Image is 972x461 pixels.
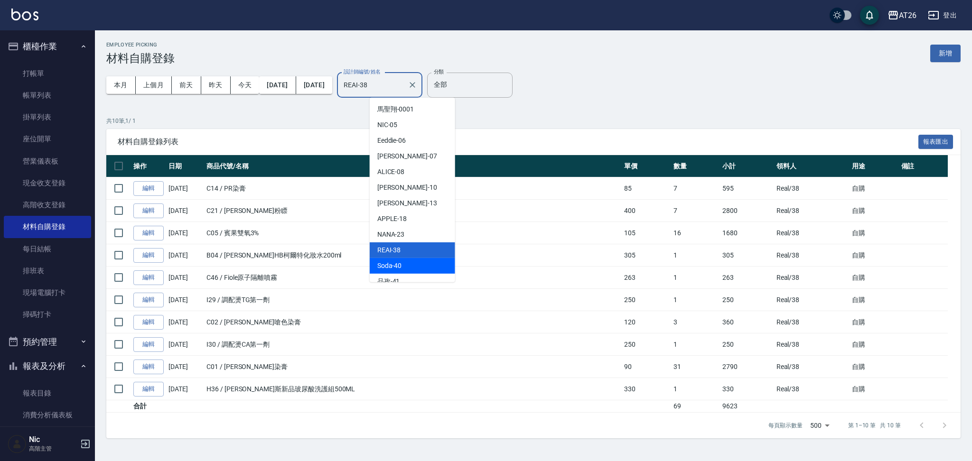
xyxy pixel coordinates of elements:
th: 單價 [622,155,671,177]
td: 250 [622,289,671,311]
button: 前天 [172,76,201,94]
button: 昨天 [201,76,231,94]
td: 9623 [720,400,774,413]
td: 90 [622,356,671,378]
td: 250 [720,289,774,311]
td: I29 / 調配燙TG第一劑 [204,289,622,311]
td: 305 [720,244,774,267]
a: 營業儀表板 [4,150,91,172]
a: 編輯 [133,293,164,307]
td: 7 [671,200,720,222]
a: 掃碼打卡 [4,304,91,325]
a: 編輯 [133,203,164,218]
td: 3 [671,311,720,333]
td: C46 / Fiole原子隔離噴霧 [204,267,622,289]
div: AT26 [899,9,916,21]
button: [DATE] [259,76,296,94]
td: 1 [671,378,720,400]
span: [PERSON_NAME] -07 [377,151,437,161]
td: [DATE] [166,177,204,200]
a: 報表匯出 [918,137,953,146]
a: 材料自購登錄 [4,216,91,238]
a: 編輯 [133,181,164,196]
td: 自購 [850,311,898,333]
td: 250 [720,333,774,356]
span: 材料自購登錄列表 [118,137,918,147]
td: 330 [720,378,774,400]
td: 1 [671,333,720,356]
span: NIC -05 [377,120,398,130]
td: Real /38 [774,289,850,311]
td: Real /38 [774,267,850,289]
a: 編輯 [133,337,164,352]
button: [DATE] [296,76,332,94]
a: 編輯 [133,382,164,396]
td: 合計 [131,400,166,413]
td: 自購 [850,289,898,311]
img: Person [8,434,27,453]
a: 現金收支登錄 [4,172,91,194]
td: 1 [671,267,720,289]
button: 預約管理 [4,330,91,354]
td: Real /38 [774,356,850,378]
td: 263 [720,267,774,289]
a: 打帳單 [4,63,91,84]
th: 數量 [671,155,720,177]
span: 品孜 -41 [377,277,400,286]
td: Real /38 [774,333,850,356]
td: 595 [720,177,774,200]
th: 商品代號/名稱 [204,155,622,177]
td: 85 [622,177,671,200]
td: 1 [671,289,720,311]
td: Real /38 [774,222,850,244]
p: 第 1–10 筆 共 10 筆 [848,421,901,430]
th: 小計 [720,155,774,177]
td: C21 / [PERSON_NAME]粉瞟 [204,200,622,222]
button: 櫃檯作業 [4,34,91,59]
span: REAI -38 [377,245,401,255]
td: C05 / 賓果雙氧3% [204,222,622,244]
td: 自購 [850,177,898,200]
td: [DATE] [166,311,204,333]
span: NANA -23 [377,230,405,240]
td: [DATE] [166,378,204,400]
td: Real /38 [774,244,850,267]
a: 每日結帳 [4,238,91,260]
td: 1 [671,244,720,267]
td: B04 / [PERSON_NAME]HB柯爾特化妝水200ml [204,244,622,267]
p: 高階主管 [29,444,77,453]
a: 報表目錄 [4,382,91,404]
p: 共 10 筆, 1 / 1 [106,117,961,125]
td: 自購 [850,222,898,244]
th: 備註 [899,155,948,177]
td: 自購 [850,244,898,267]
button: 登出 [924,7,961,24]
td: C14 / PR染膏 [204,177,622,200]
img: Logo [11,9,38,20]
button: save [860,6,879,25]
td: 自購 [850,378,898,400]
td: 69 [671,400,720,413]
th: 用途 [850,155,898,177]
td: 自購 [850,200,898,222]
a: 編輯 [133,315,164,330]
td: 自購 [850,356,898,378]
span: APPLE -18 [377,214,407,224]
a: 編輯 [133,248,164,263]
a: 消費分析儀表板 [4,404,91,426]
td: 105 [622,222,671,244]
td: C02 / [PERSON_NAME]嗆色染膏 [204,311,622,333]
h2: Employee Picking [106,42,175,48]
span: ALICE -08 [377,167,405,177]
td: 250 [622,333,671,356]
button: 報表及分析 [4,354,91,378]
td: Real /38 [774,177,850,200]
td: 305 [622,244,671,267]
label: 設計師編號/姓名 [344,68,381,75]
td: I30 / 調配燙CA第一劑 [204,333,622,356]
button: AT26 [884,6,920,25]
td: 400 [622,200,671,222]
div: 500 [806,413,833,438]
td: 263 [622,267,671,289]
td: [DATE] [166,356,204,378]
